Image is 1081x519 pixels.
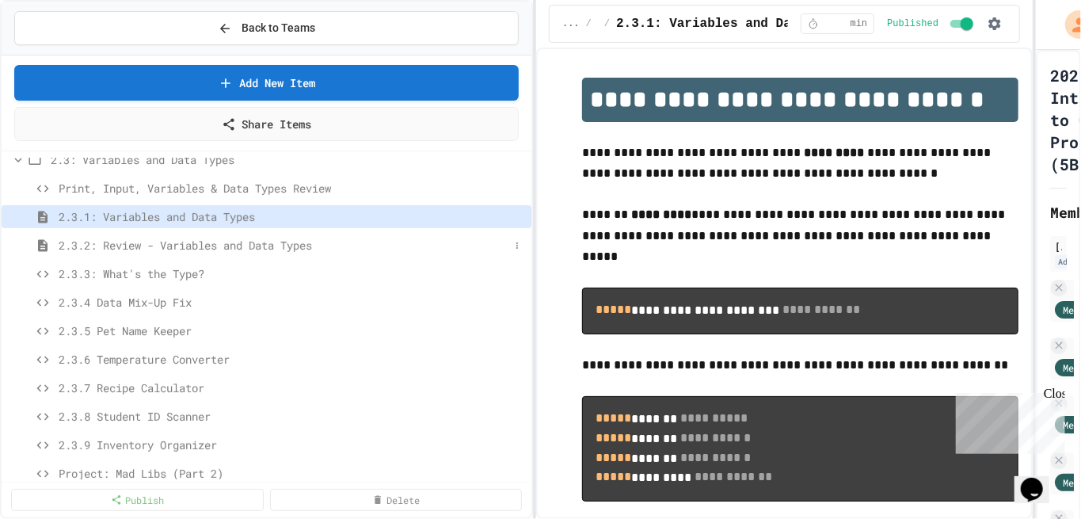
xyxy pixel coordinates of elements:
[1014,456,1065,503] iframe: chat widget
[59,265,525,282] span: 2.3.3: What's the Type?
[270,489,523,511] a: Delete
[59,408,525,425] span: 2.3.8 Student ID Scanner
[59,437,525,453] span: 2.3.9 Inventory Organizer
[604,17,610,30] span: /
[242,20,315,36] span: Back to Teams
[950,387,1065,454] iframe: chat widget
[51,151,525,168] span: 2.3: Variables and Data Types
[11,489,264,511] a: Publish
[509,238,525,254] button: More options
[59,237,509,254] span: 2.3.2: Review - Variables and Data Types
[59,208,525,225] span: 2.3.1: Variables and Data Types
[14,107,519,141] a: Share Items
[59,180,525,197] span: Print, Input, Variables & Data Types Review
[59,351,525,368] span: 2.3.6 Temperature Converter
[59,294,525,311] span: 2.3.4 Data Mix-Up Fix
[59,380,525,396] span: 2.3.7 Recipe Calculator
[586,17,592,30] span: /
[887,17,938,30] span: Published
[59,465,525,482] span: Project: Mad Libs (Part 2)
[887,14,976,33] div: Content is published and visible to students
[1055,239,1062,254] div: [PERSON_NAME]
[616,14,852,33] span: 2.3.1: Variables and Data Types
[14,11,519,45] button: Back to Teams
[14,65,519,101] a: Add New Item
[6,6,109,101] div: Chat with us now!Close
[851,17,868,30] span: min
[562,17,580,30] span: ...
[59,322,525,339] span: 2.3.5 Pet Name Keeper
